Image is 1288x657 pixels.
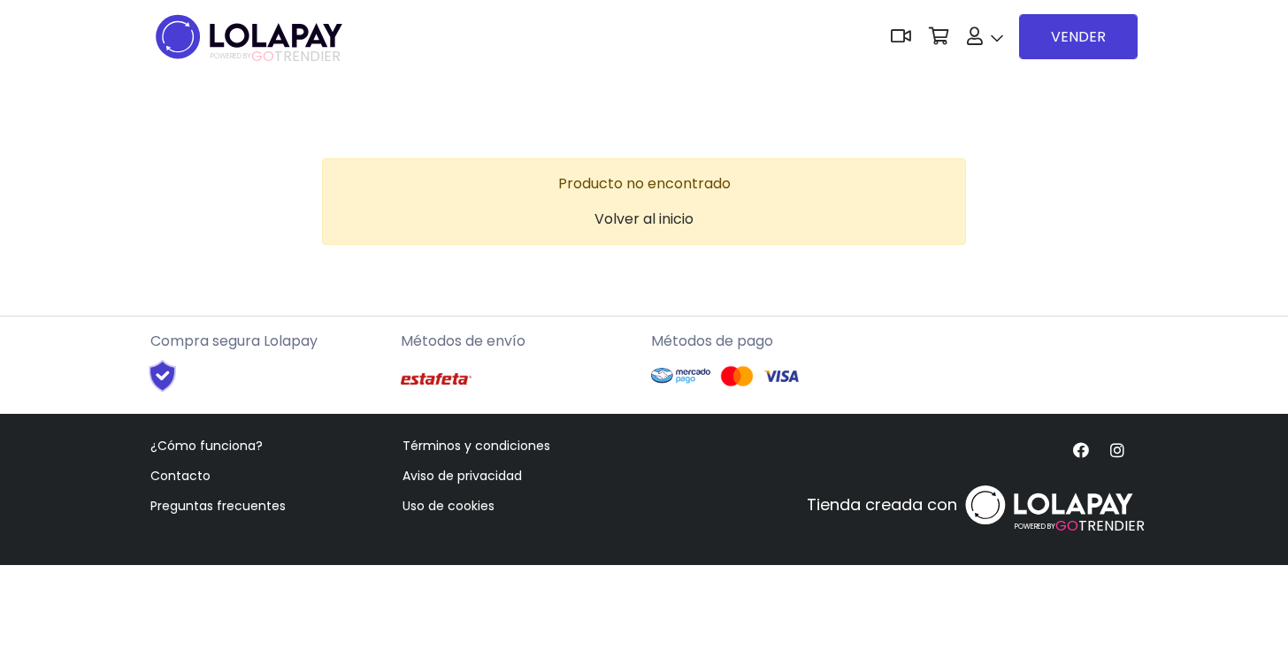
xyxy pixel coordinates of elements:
span: GO [251,46,274,66]
p: Compra segura Lolapay [150,331,387,352]
a: ¿Cómo funciona? [150,437,263,455]
img: Estafeta Logo [401,359,471,399]
a: Términos y condiciones [402,437,550,455]
img: Shield Logo [133,359,192,393]
a: Preguntas frecuentes [150,497,286,515]
a: Aviso de privacidad [402,467,522,485]
div: Producto no encontrado [322,158,966,245]
img: logo [150,9,348,65]
span: POWERED BY [1015,522,1055,531]
span: GO [1055,516,1078,536]
a: POWERED BYGOTRENDIER [961,471,1138,539]
img: Visa Logo [763,365,799,387]
p: Métodos de pago [651,331,887,352]
a: VENDER [1019,14,1138,59]
p: Tienda creada con [807,493,957,516]
span: TRENDIER [1015,516,1145,537]
a: Contacto [150,467,211,485]
img: Mastercard Logo [719,365,755,387]
p: Métodos de envío [401,331,637,352]
img: logo_white.svg [961,480,1138,531]
span: TRENDIER [211,49,341,65]
span: POWERED BY [211,51,251,61]
a: Uso de cookies [402,497,494,515]
img: Mercado Pago Logo [651,359,710,393]
a: Volver al inicio [594,209,694,229]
